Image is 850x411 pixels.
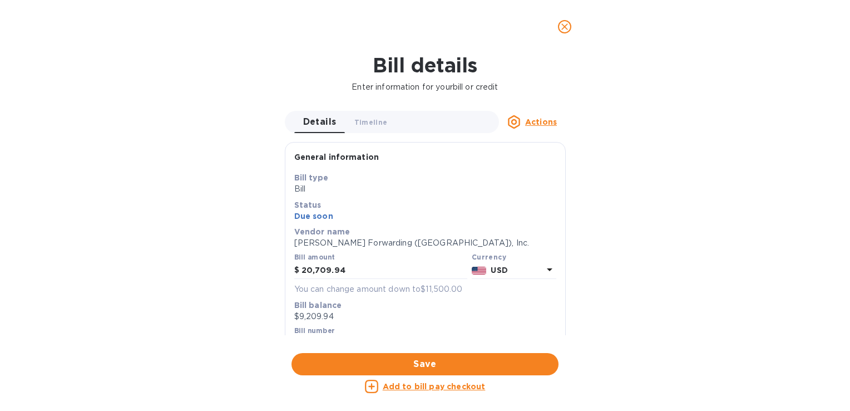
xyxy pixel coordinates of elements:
p: [PERSON_NAME] Forwarding ([GEOGRAPHIC_DATA]), Inc. [294,237,556,249]
b: Bill balance [294,301,342,310]
input: $ Enter bill amount [302,262,467,279]
b: Status [294,200,322,209]
label: Bill number [294,327,334,334]
b: Bill type [294,173,328,182]
span: Save [300,358,550,371]
label: Bill amount [294,255,334,261]
p: Enter information for your bill or credit [9,81,841,93]
p: Bill [294,183,556,195]
button: close [551,13,578,40]
img: USD [472,267,487,275]
p: Due soon [294,211,556,222]
b: Vendor name [294,227,350,236]
u: Add to bill pay checkout [383,382,486,391]
p: $9,209.94 [294,311,556,322]
b: USD [491,266,507,275]
h1: Bill details [9,53,841,77]
span: Timeline [354,116,388,128]
u: Actions [525,118,557,126]
b: Currency [472,253,506,261]
span: Details [303,114,337,130]
p: You can change amount down to $11,500.00 [294,283,556,295]
button: Save [291,353,559,375]
b: General information [294,153,379,162]
div: $ [294,262,302,279]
